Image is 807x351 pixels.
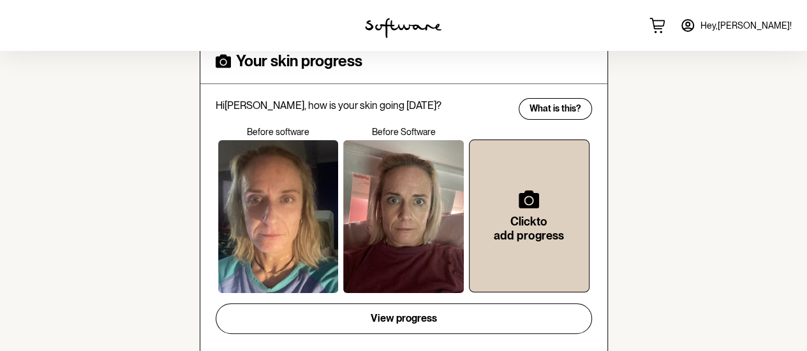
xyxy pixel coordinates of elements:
img: software logo [365,18,441,38]
button: What is this? [519,98,592,120]
span: Hey, [PERSON_NAME] ! [700,20,792,31]
p: Before Software [341,127,466,138]
button: View progress [216,303,592,334]
span: What is this? [529,103,581,114]
span: View progress [371,312,437,324]
h4: Your skin progress [236,52,362,71]
h6: Click to add progress [490,215,568,242]
a: Hey,[PERSON_NAME]! [672,10,799,41]
p: Before software [216,127,341,138]
p: Hi [PERSON_NAME] , how is your skin going [DATE]? [216,99,510,111]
